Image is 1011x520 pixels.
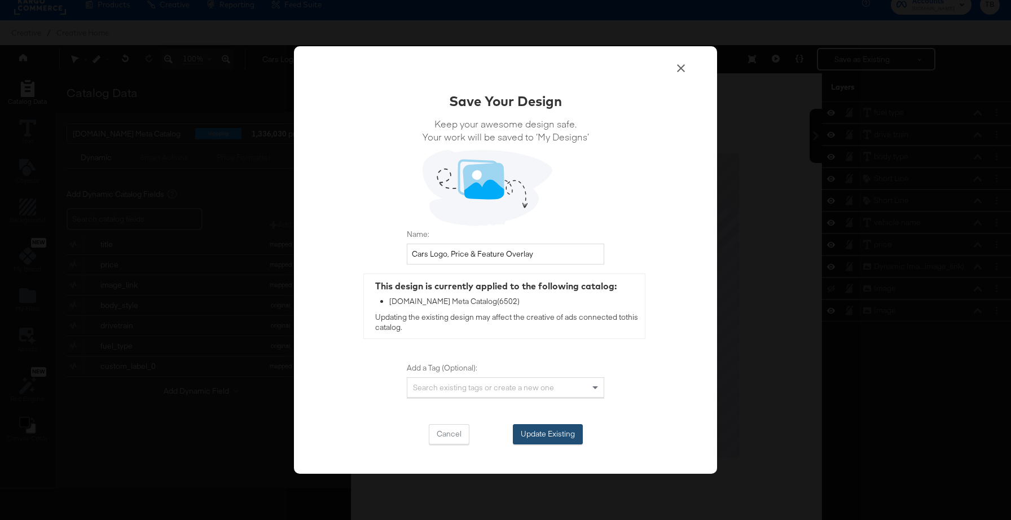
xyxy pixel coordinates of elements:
div: Save Your Design [449,91,562,111]
div: Updating the existing design may affect the creative of ads connected to this catalog . [364,274,645,338]
div: This design is currently applied to the following catalog: [375,280,639,293]
div: Search existing tags or create a new one [407,378,604,397]
span: Keep your awesome design safe. [423,117,589,130]
label: Name: [407,229,604,240]
button: Cancel [429,424,469,444]
span: Your work will be saved to ‘My Designs’ [423,130,589,143]
button: Update Existing [513,424,583,444]
div: [DOMAIN_NAME] Meta Catalog ( 6502 ) [389,296,639,307]
label: Add a Tag (Optional): [407,363,604,373]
